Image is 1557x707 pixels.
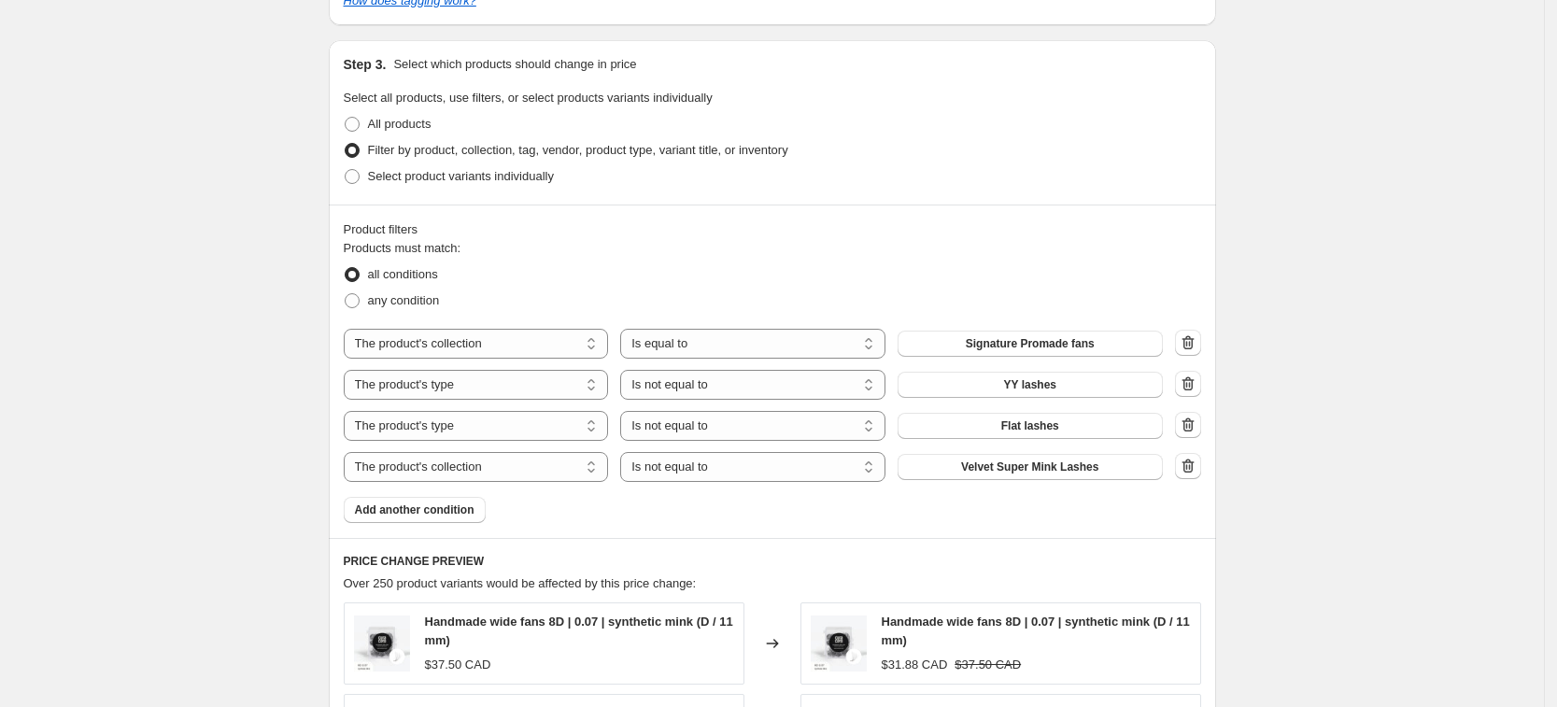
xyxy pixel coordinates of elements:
[393,55,636,74] p: Select which products should change in price
[811,615,867,672] img: Legend_LoosePromade-38_80x.jpg
[368,169,554,183] span: Select product variants individually
[898,413,1163,439] button: Flat lashes
[1001,418,1059,433] span: Flat lashes
[368,117,432,131] span: All products
[898,372,1163,398] button: YY lashes
[368,293,440,307] span: any condition
[344,241,461,255] span: Products must match:
[882,658,948,672] span: $31.88 CAD
[425,658,491,672] span: $37.50 CAD
[344,220,1201,239] div: Product filters
[961,460,1098,474] span: Velvet Super Mink Lashes
[344,91,713,105] span: Select all products, use filters, or select products variants individually
[344,55,387,74] h2: Step 3.
[966,336,1095,351] span: Signature Promade fans
[1004,377,1056,392] span: YY lashes
[355,502,474,517] span: Add another condition
[898,454,1163,480] button: Velvet Super Mink Lashes
[344,576,697,590] span: Over 250 product variants would be affected by this price change:
[344,554,1201,569] h6: PRICE CHANGE PREVIEW
[955,658,1021,672] span: $37.50 CAD
[898,331,1163,357] button: Signature Promade fans
[344,497,486,523] button: Add another condition
[368,267,438,281] span: all conditions
[368,143,788,157] span: Filter by product, collection, tag, vendor, product type, variant title, or inventory
[882,615,1190,647] span: Handmade wide fans 8D | 0.07 | synthetic mink (D / 11 mm)
[354,615,410,672] img: Legend_LoosePromade-38_80x.jpg
[425,615,733,647] span: Handmade wide fans 8D | 0.07 | synthetic mink (D / 11 mm)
